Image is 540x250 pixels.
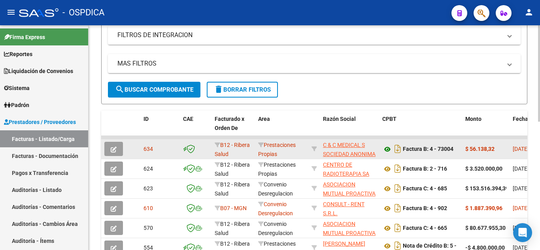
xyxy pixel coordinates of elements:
mat-panel-title: FILTROS DE INTEGRACION [117,31,502,39]
span: 624 [143,165,153,172]
datatable-header-cell: CPBT [379,111,462,145]
strong: Factura C: 4 - 665 [403,225,447,231]
datatable-header-cell: Area [255,111,308,145]
span: Liquidación de Convenios [4,67,73,75]
span: Prestaciones Propias [258,142,296,157]
i: Descargar documento [393,143,403,155]
strong: Factura B: 2 - 716 [403,166,447,172]
span: Convenio Desregulacion [258,181,293,197]
span: Area [258,116,270,122]
span: [DATE] [513,146,529,152]
span: CENTRO DE RADIOTERAPIA SA [323,162,369,177]
strong: $ 80.677.955,30 [465,225,506,231]
strong: Factura B: 4 - 73004 [403,146,453,152]
span: B07 - MGN [220,205,247,211]
span: C & C MEDICAL S SOCIEDAD ANONIMA [323,142,376,157]
i: Descargar documento [393,162,403,175]
datatable-header-cell: ID [140,111,180,145]
strong: $ 153.516.394,39 [465,185,509,192]
span: Buscar Comprobante [115,86,193,93]
datatable-header-cell: CAE [180,111,211,145]
strong: Factura B: 4 - 902 [403,205,447,212]
div: 30711001812 [323,180,376,197]
strong: $ 56.138,32 [465,146,495,152]
div: 30711001812 [323,220,376,236]
span: CONSULT - RENT S.R.L. [323,201,364,216]
strong: $ 1.887.390,96 [465,205,502,211]
span: 634 [143,146,153,152]
span: [DATE] [513,165,529,172]
button: Buscar Comprobante [108,82,200,98]
datatable-header-cell: Facturado x Orden De [211,111,255,145]
div: 30716826569 [323,160,376,177]
span: 610 [143,205,153,211]
strong: Factura C: 4 - 685 [403,186,447,192]
div: 30707174702 [323,141,376,157]
button: Borrar Filtros [207,82,278,98]
span: Reportes [4,50,32,58]
i: Descargar documento [393,182,403,195]
span: B12 - Ribera Salud [215,162,250,177]
span: CPBT [382,116,397,122]
i: Descargar documento [393,222,403,234]
span: 623 [143,185,153,192]
span: [DATE] [513,225,529,231]
span: B12 - Ribera Salud [215,181,250,197]
span: Facturado x Orden De [215,116,244,131]
span: Borrar Filtros [214,86,271,93]
span: Convenio Desregulacion [258,221,293,236]
span: CAE [183,116,193,122]
mat-icon: person [524,8,534,17]
i: Descargar documento [393,202,403,214]
span: Razón Social [323,116,356,122]
mat-panel-title: MAS FILTROS [117,59,502,68]
div: 30710542372 [323,200,376,216]
span: Sistema [4,84,30,92]
span: B12 - Ribera Salud [215,221,250,236]
span: 570 [143,225,153,231]
mat-icon: delete [214,85,223,94]
span: Firma Express [4,33,45,41]
span: B12 - Ribera Salud [215,142,250,157]
span: [DATE] [513,185,529,192]
span: ASOCIACION MUTUAL PROACTIVA DE SALUD ([PERSON_NAME]) [323,181,376,214]
mat-icon: search [115,85,125,94]
span: Monto [465,116,481,122]
mat-expansion-panel-header: FILTROS DE INTEGRACION [108,26,521,45]
span: - OSPDICA [62,4,104,21]
datatable-header-cell: Monto [462,111,510,145]
span: Padrón [4,101,29,109]
span: Prestadores / Proveedores [4,118,76,126]
div: Open Intercom Messenger [513,223,532,242]
span: ID [143,116,149,122]
span: [PERSON_NAME] [323,241,365,247]
mat-expansion-panel-header: MAS FILTROS [108,54,521,73]
span: Convenio Desregulacion [258,201,293,216]
datatable-header-cell: Razón Social [320,111,379,145]
span: [DATE] [513,205,529,211]
span: Prestaciones Propias [258,162,296,177]
strong: $ 3.520.000,00 [465,165,502,172]
mat-icon: menu [6,8,16,17]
